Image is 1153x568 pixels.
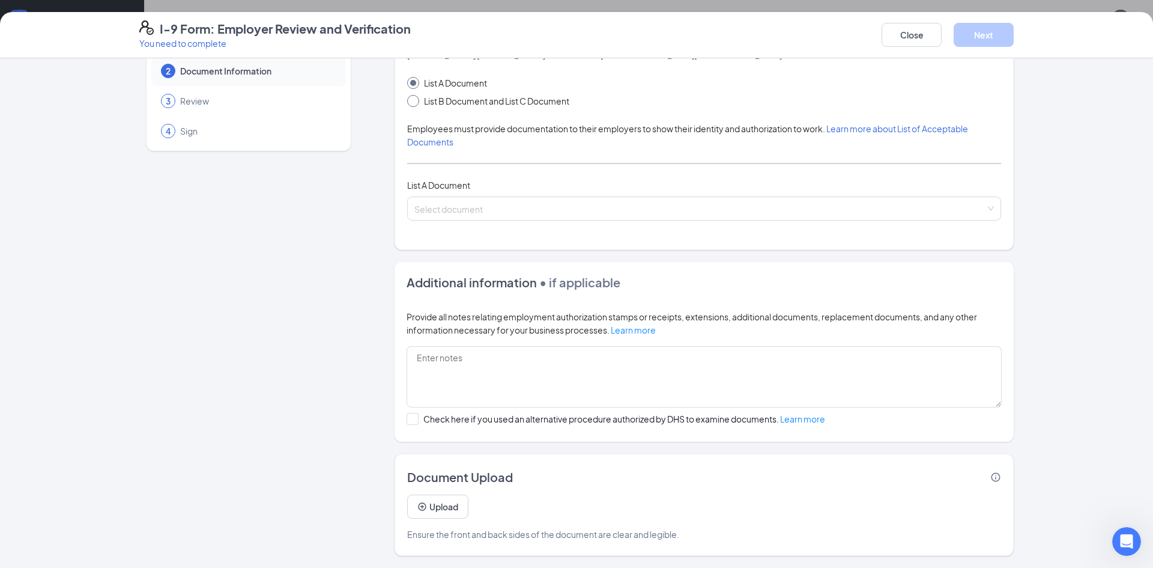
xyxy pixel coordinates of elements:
span: List A Document [419,76,492,90]
span: 3 [166,95,171,107]
span: List A Document [407,180,470,191]
span: • if applicable [537,275,620,290]
span: Sign [180,125,334,137]
span: 4 [166,125,171,137]
svg: Info [990,472,1001,483]
span: Document Information [180,65,334,77]
span: List B Document and List C Document [419,94,574,108]
button: Next [954,23,1014,47]
span: 2 [166,65,171,77]
a: Learn more [780,414,825,424]
button: UploadPlusCircle [407,495,468,519]
span: Additional information [407,275,537,290]
h4: I-9 Form: Employer Review and Verification [160,20,411,37]
span: Employees must provide documentation to their employers to show their identity and authorization ... [407,123,968,147]
div: Check here if you used an alternative procedure authorized by DHS to examine documents. [423,413,825,425]
iframe: Intercom live chat [1112,527,1141,556]
p: You need to complete [139,37,411,49]
span: Ensure the front and back sides of the document are clear and legible. [407,528,679,541]
svg: PlusCircle [417,502,427,512]
svg: FormI9EVerifyIcon [139,20,154,35]
span: Document Upload [407,469,513,486]
span: Provide all notes relating employment authorization stamps or receipts, extensions, additional do... [407,311,977,335]
button: Close [882,23,942,47]
a: Learn more [611,325,656,335]
span: Review [180,95,334,107]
